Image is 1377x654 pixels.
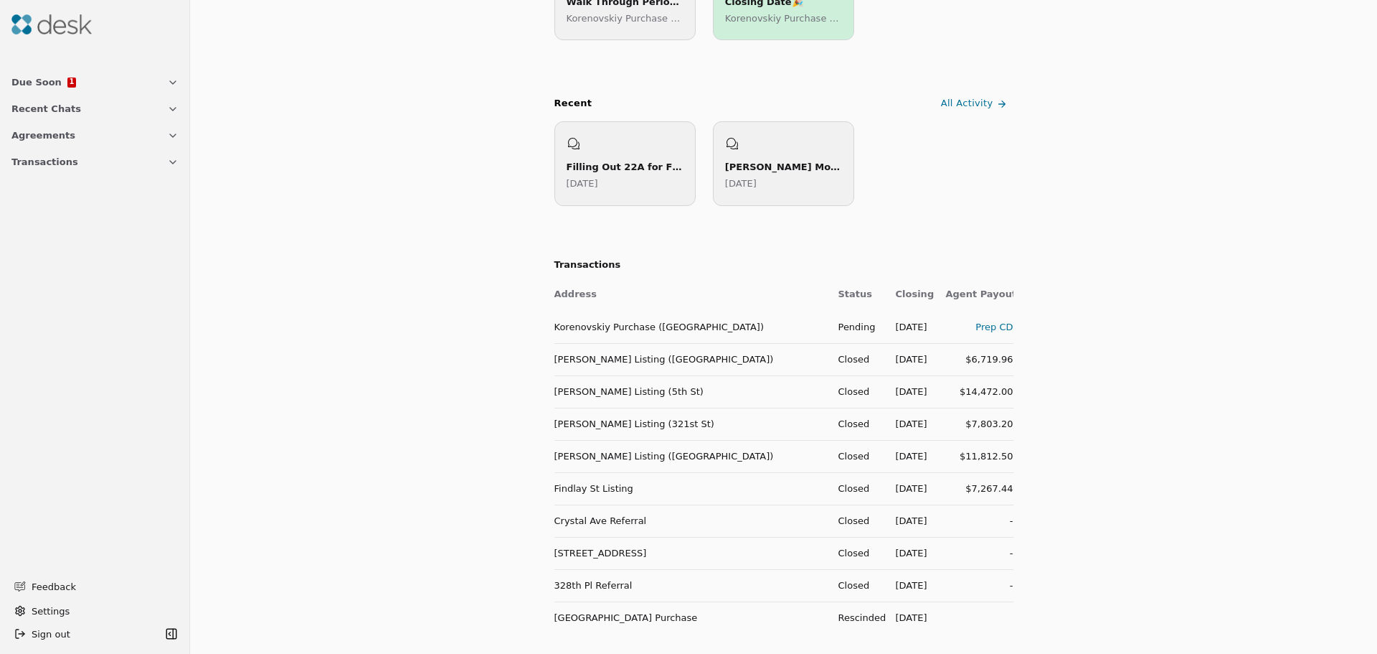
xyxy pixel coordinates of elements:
[713,121,854,206] a: [PERSON_NAME] Money Release Form[DATE]
[946,481,1013,496] div: $7,267.44
[884,569,934,602] td: [DATE]
[827,311,884,343] td: Pending
[554,569,827,602] td: 328th Pl Referral
[884,343,934,375] td: [DATE]
[827,537,884,569] td: Closed
[554,258,1013,273] h2: Transactions
[884,311,934,343] td: [DATE]
[946,352,1013,367] div: $6,719.96
[884,440,934,472] td: [DATE]
[946,513,1013,528] div: -
[827,602,884,634] td: Rescinded
[554,472,827,505] td: Findlay St Listing
[884,375,934,408] td: [DATE]
[11,154,78,169] span: Transactions
[3,122,187,149] button: Agreements
[946,578,1013,593] div: -
[3,95,187,122] button: Recent Chats
[554,375,827,408] td: [PERSON_NAME] Listing (5th St)
[567,178,598,189] time: Wednesday, June 18, 2025 at 10:40:21 PM
[554,311,827,343] td: Korenovskiy Purchase ([GEOGRAPHIC_DATA])
[32,604,70,619] span: Settings
[32,627,70,642] span: Sign out
[938,92,1013,116] a: All Activity
[946,449,1013,464] div: $11,812.50
[827,343,884,375] td: Closed
[554,602,827,634] td: [GEOGRAPHIC_DATA] Purchase
[725,159,842,174] div: [PERSON_NAME] Money Release Form
[567,11,683,26] p: Korenovskiy Purchase ([GEOGRAPHIC_DATA])
[884,602,934,634] td: [DATE]
[11,101,81,116] span: Recent Chats
[934,279,1013,311] th: Agent Payout
[884,279,934,311] th: Closing
[11,128,75,143] span: Agreements
[725,178,757,189] time: Monday, June 9, 2025 at 9:15:37 PM
[827,505,884,537] td: Closed
[725,11,842,26] p: Korenovskiy Purchase ([GEOGRAPHIC_DATA])
[554,279,827,311] th: Address
[554,408,827,440] td: [PERSON_NAME] Listing (321st St)
[884,537,934,569] td: [DATE]
[827,472,884,505] td: Closed
[884,505,934,537] td: [DATE]
[9,599,181,622] button: Settings
[554,440,827,472] td: [PERSON_NAME] Listing ([GEOGRAPHIC_DATA])
[827,569,884,602] td: Closed
[554,537,827,569] td: [STREET_ADDRESS]
[827,375,884,408] td: Closed
[3,69,187,95] button: Due Soon1
[6,574,179,599] button: Feedback
[884,472,934,505] td: [DATE]
[11,14,92,34] img: Desk
[884,408,934,440] td: [DATE]
[11,75,62,90] span: Due Soon
[567,159,683,174] div: Filling Out 22A for FHA
[9,622,161,645] button: Sign out
[827,440,884,472] td: Closed
[946,416,1013,431] div: $7,803.20
[946,384,1013,399] div: $14,472.00
[554,96,592,111] div: Recent
[946,319,1013,335] div: Prep CD
[554,343,827,375] td: [PERSON_NAME] Listing ([GEOGRAPHIC_DATA])
[827,408,884,440] td: Closed
[827,279,884,311] th: Status
[554,121,696,206] a: Filling Out 22A for FHA[DATE]
[554,505,827,537] td: Crystal Ave Referral
[946,546,1013,561] div: -
[69,78,74,85] span: 1
[941,96,993,111] span: All Activity
[32,579,170,594] span: Feedback
[3,149,187,175] button: Transactions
